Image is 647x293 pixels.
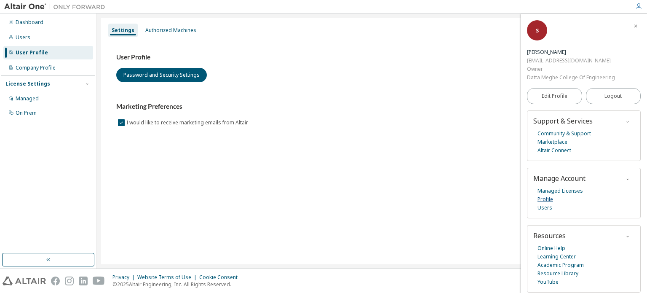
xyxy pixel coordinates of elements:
[533,116,593,126] span: Support & Services
[16,19,43,26] div: Dashboard
[93,277,105,285] img: youtube.svg
[537,278,559,286] a: YouTube
[199,274,243,281] div: Cookie Consent
[536,27,539,34] span: S
[527,56,615,65] div: [EMAIL_ADDRESS][DOMAIN_NAME]
[16,65,56,71] div: Company Profile
[126,118,250,128] label: I would like to receive marketing emails from Altair
[537,146,571,155] a: Altair Connect
[537,244,565,253] a: Online Help
[527,48,615,56] div: Shruti Shinde
[537,129,591,138] a: Community & Support
[65,277,74,285] img: instagram.svg
[527,88,582,104] a: Edit Profile
[537,261,584,269] a: Academic Program
[116,53,628,62] h3: User Profile
[16,110,37,116] div: On Prem
[5,81,50,87] div: License Settings
[16,49,48,56] div: User Profile
[112,281,243,288] p: © 2025 Altair Engineering, Inc. All Rights Reserved.
[537,195,553,204] a: Profile
[533,231,566,240] span: Resources
[537,187,583,195] a: Managed Licenses
[537,253,576,261] a: Learning Center
[533,174,586,183] span: Manage Account
[537,269,578,278] a: Resource Library
[537,204,552,212] a: Users
[527,73,615,82] div: Datta Meghe College Of Engineering
[137,274,199,281] div: Website Terms of Use
[16,34,30,41] div: Users
[16,95,39,102] div: Managed
[3,277,46,285] img: altair_logo.svg
[145,27,196,34] div: Authorized Machines
[116,68,207,82] button: Password and Security Settings
[527,65,615,73] div: Owner
[79,277,88,285] img: linkedin.svg
[4,3,110,11] img: Altair One
[537,138,567,146] a: Marketplace
[51,277,60,285] img: facebook.svg
[112,274,137,281] div: Privacy
[586,88,641,104] button: Logout
[604,92,622,100] span: Logout
[542,93,567,99] span: Edit Profile
[112,27,134,34] div: Settings
[116,102,628,111] h3: Marketing Preferences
